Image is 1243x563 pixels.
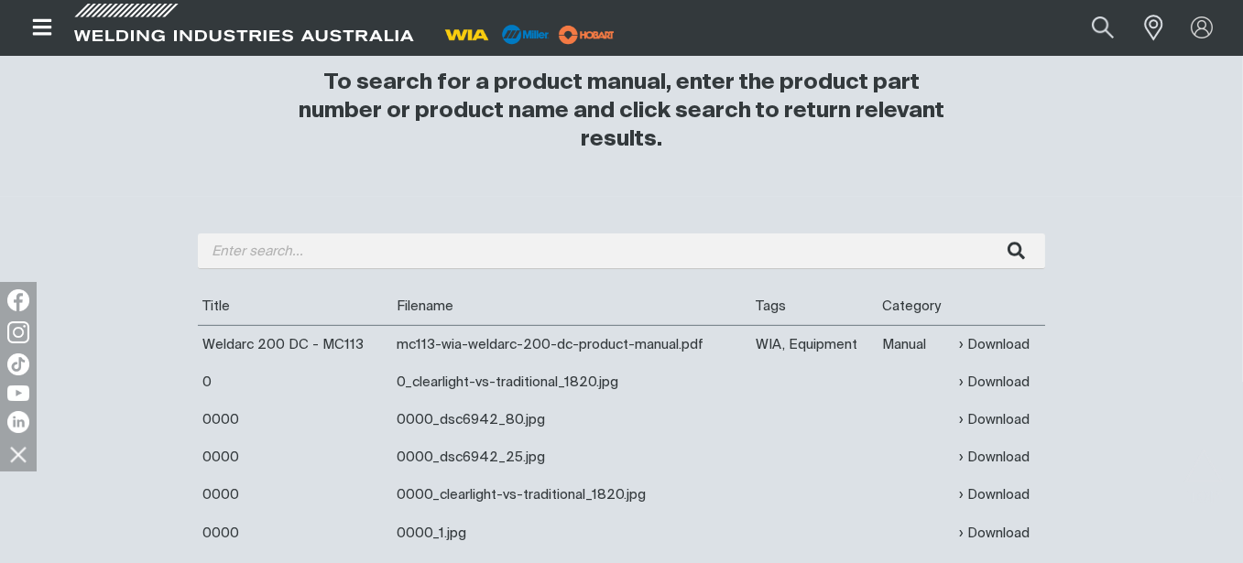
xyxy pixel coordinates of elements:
th: Filename [392,287,752,326]
img: TikTok [7,353,29,375]
img: Instagram [7,321,29,343]
a: Download [959,372,1030,393]
a: miller [553,27,620,41]
a: Download [959,523,1030,544]
td: mc113-wia-weldarc-200-dc-product-manual.pdf [392,326,752,364]
a: Download [959,447,1030,468]
h3: To search for a product manual, enter the product part number or product name and click search to... [289,69,954,154]
td: 0000_dsc6942_80.jpg [392,401,752,438]
td: 0000_1.jpg [392,514,752,552]
input: Enter search... [198,233,1045,269]
a: Download [959,409,1030,430]
th: Tags [751,287,878,326]
td: 0_clearlight-vs-traditional_1820.jpg [392,363,752,401]
button: Search products [1072,7,1134,49]
th: Category [878,287,954,326]
td: WIA, Equipment [751,326,878,364]
img: miller [553,21,620,49]
img: LinkedIn [7,411,29,433]
td: 0000_clearlight-vs-traditional_1820.jpg [392,476,752,514]
td: 0000 [198,514,392,552]
td: 0000 [198,438,392,476]
td: 0000_dsc6942_25.jpg [392,438,752,476]
a: Download [959,334,1030,355]
td: Weldarc 200 DC - MC113 [198,326,392,364]
td: 0 [198,363,392,401]
th: Title [198,287,392,326]
td: Manual [878,326,954,364]
button: Scroll to top [1183,449,1225,490]
img: YouTube [7,385,29,401]
a: Download [959,484,1030,505]
td: 0000 [198,476,392,514]
img: hide socials [3,438,34,470]
img: Facebook [7,289,29,311]
input: Product name or item number... [1049,7,1134,49]
td: 0000 [198,401,392,438]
